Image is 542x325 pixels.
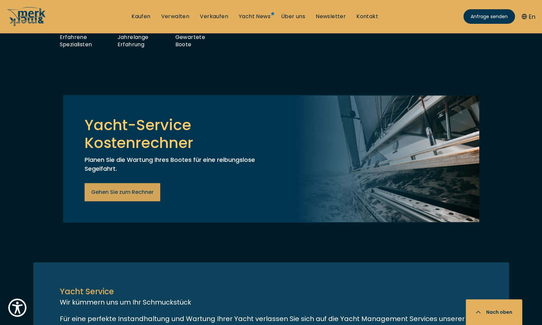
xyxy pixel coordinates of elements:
[131,13,150,20] a: Kaufen
[175,33,205,48] span: Gewartete Boote
[463,9,515,24] a: Anfrage senden
[85,155,276,173] p: Planen Sie die Wartung Ihres Bootes für eine reibungslose Segelfahrt.
[91,188,154,196] span: Gehen Sie zum Rechner
[471,13,508,20] span: Anfrage senden
[316,13,346,20] a: Newsletter
[175,18,208,34] span: 2000+
[7,297,28,318] button: Show Accessibility Preferences
[356,13,378,20] a: Kontakt
[239,13,271,20] a: Yacht News
[161,13,190,20] a: Verwalten
[466,299,522,325] button: Nach oben
[85,116,276,152] h5: Yacht-Service Kostenrechner
[60,285,483,297] p: Yacht Service
[200,13,228,20] a: Verkaufen
[85,183,160,201] a: Gehen Sie zum Rechner
[522,12,535,21] button: En
[118,33,149,48] span: Jahrelange Erfahrung
[281,13,305,20] a: Über uns
[60,33,92,48] span: Erfahrene Spezialisten
[60,297,483,307] p: Wir kümmern uns um Ihr Schmuckstück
